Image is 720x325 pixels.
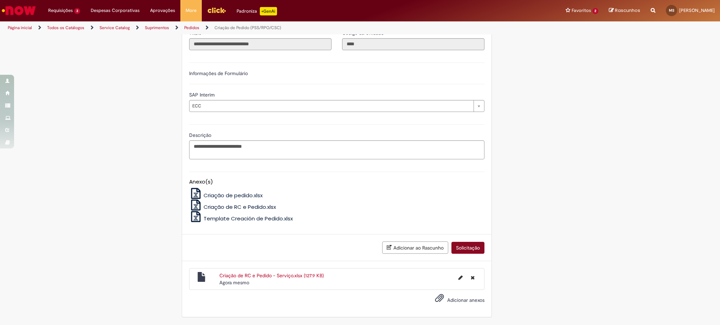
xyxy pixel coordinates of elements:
a: Criação de RC e Pedido - Serviço.xlsx (127.9 KB) [219,272,324,279]
span: [PERSON_NAME] [679,7,715,13]
a: Criação de Pedido (PSS/RPO/CSC) [214,25,281,31]
span: Descrição [189,132,213,138]
a: Rascunhos [609,7,640,14]
p: +GenAi [260,7,277,15]
a: Página inicial [8,25,32,31]
span: Aprovações [150,7,175,14]
span: Criação de pedido.xlsx [204,192,263,199]
img: click_logo_yellow_360x200.png [207,5,226,15]
span: Adicionar anexos [447,297,484,303]
span: Agora mesmo [219,279,249,286]
span: 2 [592,8,598,14]
textarea: Descrição [189,140,484,159]
a: Service Catalog [99,25,130,31]
img: ServiceNow [1,4,37,18]
a: Pedidos [184,25,199,31]
button: Excluir Criação de RC e Pedido - Serviço.xlsx [467,272,479,283]
span: Rascunhos [615,7,640,14]
span: ECC [192,100,470,112]
div: Padroniza [237,7,277,15]
input: Título [189,38,332,50]
span: Somente leitura - Título [189,30,203,36]
ul: Trilhas de página [5,21,475,34]
a: Template Creación de Pedido.xlsx [189,215,293,222]
span: Favoritos [572,7,591,14]
span: Template Creación de Pedido.xlsx [204,215,293,222]
span: SAP Interim [189,92,216,98]
button: Editar nome de arquivo Criação de RC e Pedido - Serviço.xlsx [454,272,467,283]
a: Suprimentos [145,25,169,31]
button: Solicitação [451,242,484,254]
h5: Anexo(s) [189,179,484,185]
a: Todos os Catálogos [47,25,84,31]
button: Adicionar anexos [433,292,446,308]
a: Criação de RC e Pedido.xlsx [189,203,276,211]
span: More [186,7,197,14]
a: Criação de pedido.xlsx [189,192,263,199]
label: Informações de Formulário [189,70,248,77]
span: Somente leitura - Código da Unidade [342,30,385,36]
span: Criação de RC e Pedido.xlsx [204,203,276,211]
span: Requisições [48,7,73,14]
span: Despesas Corporativas [91,7,140,14]
input: Código da Unidade [342,38,484,50]
span: 3 [74,8,80,14]
time: 29/09/2025 09:12:37 [219,279,249,286]
button: Adicionar ao Rascunho [382,241,448,254]
span: MS [669,8,674,13]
